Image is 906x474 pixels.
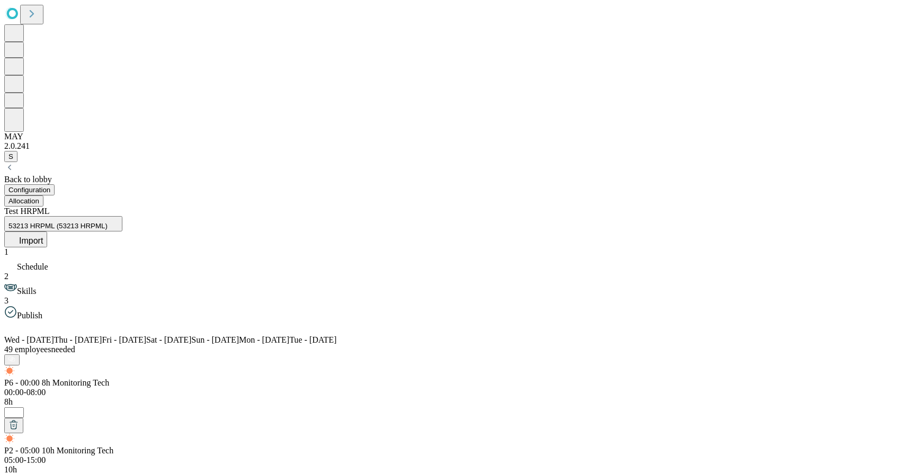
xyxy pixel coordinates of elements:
[4,388,46,397] span: 00:00-08:00
[4,354,902,365] div: Pair Shifts
[102,335,146,344] span: Fri - [DATE]
[289,335,336,344] span: Tue - [DATE]
[146,335,191,344] span: Sat - [DATE]
[4,335,54,344] span: Wed - [DATE]
[4,247,902,257] div: 1
[17,287,36,296] span: Skills
[4,175,902,184] div: Back to lobby
[4,216,122,231] button: 53213 HRPML (53213 HRPML)
[4,132,902,141] div: MAY
[4,272,902,281] div: 2
[4,455,46,464] span: 05:00-15:00
[17,311,42,320] span: Publish
[17,262,48,271] span: Schedule
[4,207,50,216] span: Test HRPML
[4,231,47,247] button: Import
[4,345,51,354] span: employees
[4,296,902,306] div: 3
[4,151,17,162] button: S
[19,236,43,245] span: Import
[191,335,239,344] span: Sun - [DATE]
[51,345,75,354] span: needed
[8,153,13,160] span: S
[4,345,13,354] span: 49
[4,378,109,387] span: Highlight shifts of the same template
[8,222,108,230] span: 53213 HRPML (53213 HRPML)
[4,141,902,151] div: 2.0.241
[54,335,102,344] span: Thu - [DATE]
[4,397,902,407] div: 8h
[239,335,289,344] span: Mon - [DATE]
[4,446,113,455] span: Highlight shifts of the same template
[4,184,55,195] button: Configuration
[4,195,43,207] button: Allocation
